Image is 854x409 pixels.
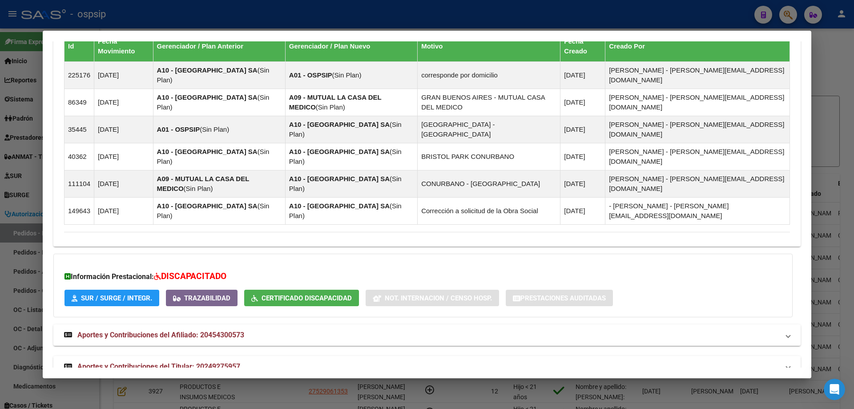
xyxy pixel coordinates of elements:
[289,121,390,128] strong: A10 - [GEOGRAPHIC_DATA] SA
[64,170,94,198] td: 111104
[560,62,605,89] td: [DATE]
[94,89,153,116] td: [DATE]
[605,198,790,225] td: - [PERSON_NAME] - [PERSON_NAME][EMAIL_ADDRESS][DOMAIN_NAME]
[186,185,211,192] span: Sin Plan
[157,93,258,101] strong: A10 - [GEOGRAPHIC_DATA] SA
[605,89,790,116] td: [PERSON_NAME] - [PERSON_NAME][EMAIL_ADDRESS][DOMAIN_NAME]
[289,71,332,79] strong: A01 - OSPSIP
[418,89,560,116] td: GRAN BUENOS AIRES - MUTUAL CASA DEL MEDICO
[64,31,94,62] th: Id
[184,294,230,302] span: Trazabilidad
[157,126,200,133] strong: A01 - OSPSIP
[560,198,605,225] td: [DATE]
[285,198,417,225] td: ( )
[289,148,390,155] strong: A10 - [GEOGRAPHIC_DATA] SA
[153,89,285,116] td: ( )
[77,331,244,339] span: Aportes y Contribuciones del Afiliado: 20454300573
[81,294,152,302] span: SUR / SURGE / INTEGR.
[289,93,382,111] strong: A09 - MUTUAL LA CASA DEL MEDICO
[418,31,560,62] th: Motivo
[153,143,285,170] td: ( )
[244,290,359,306] button: Certificado Discapacidad
[285,116,417,143] td: ( )
[560,170,605,198] td: [DATE]
[153,31,285,62] th: Gerenciador / Plan Anterior
[153,198,285,225] td: ( )
[605,31,790,62] th: Creado Por
[285,31,417,62] th: Gerenciador / Plan Nuevo
[418,143,560,170] td: BRISTOL PARK CONURBANO
[605,170,790,198] td: [PERSON_NAME] - [PERSON_NAME][EMAIL_ADDRESS][DOMAIN_NAME]
[94,198,153,225] td: [DATE]
[202,126,227,133] span: Sin Plan
[824,379,845,400] iframe: Intercom live chat
[366,290,499,306] button: Not. Internacion / Censo Hosp.
[506,290,613,306] button: Prestaciones Auditadas
[285,62,417,89] td: ( )
[418,62,560,89] td: corresponde por domicilio
[166,290,238,306] button: Trazabilidad
[418,170,560,198] td: CONURBANO - [GEOGRAPHIC_DATA]
[157,66,258,74] strong: A10 - [GEOGRAPHIC_DATA] SA
[285,170,417,198] td: ( )
[77,362,240,371] span: Aportes y Contribuciones del Titular: 20249275957
[64,143,94,170] td: 40362
[157,175,250,192] strong: A09 - MUTUAL LA CASA DEL MEDICO
[94,170,153,198] td: [DATE]
[53,356,801,377] mat-expansion-panel-header: Aportes y Contribuciones del Titular: 20249275957
[64,116,94,143] td: 35445
[289,175,390,182] strong: A10 - [GEOGRAPHIC_DATA] SA
[157,202,258,210] strong: A10 - [GEOGRAPHIC_DATA] SA
[64,198,94,225] td: 149643
[153,170,285,198] td: ( )
[560,89,605,116] td: [DATE]
[64,89,94,116] td: 86349
[418,116,560,143] td: [GEOGRAPHIC_DATA] - [GEOGRAPHIC_DATA]
[94,116,153,143] td: [DATE]
[64,290,159,306] button: SUR / SURGE / INTEGR.
[605,116,790,143] td: [PERSON_NAME] - [PERSON_NAME][EMAIL_ADDRESS][DOMAIN_NAME]
[285,143,417,170] td: ( )
[94,143,153,170] td: [DATE]
[560,116,605,143] td: [DATE]
[94,62,153,89] td: [DATE]
[520,294,606,302] span: Prestaciones Auditadas
[385,294,492,302] span: Not. Internacion / Censo Hosp.
[318,103,343,111] span: Sin Plan
[605,143,790,170] td: [PERSON_NAME] - [PERSON_NAME][EMAIL_ADDRESS][DOMAIN_NAME]
[560,143,605,170] td: [DATE]
[605,62,790,89] td: [PERSON_NAME] - [PERSON_NAME][EMAIL_ADDRESS][DOMAIN_NAME]
[64,270,781,283] h3: Información Prestacional:
[285,89,417,116] td: ( )
[94,31,153,62] th: Fecha Movimiento
[64,62,94,89] td: 225176
[53,324,801,346] mat-expansion-panel-header: Aportes y Contribuciones del Afiliado: 20454300573
[157,148,258,155] strong: A10 - [GEOGRAPHIC_DATA] SA
[289,202,390,210] strong: A10 - [GEOGRAPHIC_DATA] SA
[418,198,560,225] td: Corrección a solicitud de la Obra Social
[153,116,285,143] td: ( )
[262,294,352,302] span: Certificado Discapacidad
[161,271,226,281] span: DISCAPACITADO
[153,62,285,89] td: ( )
[560,31,605,62] th: Fecha Creado
[334,71,359,79] span: Sin Plan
